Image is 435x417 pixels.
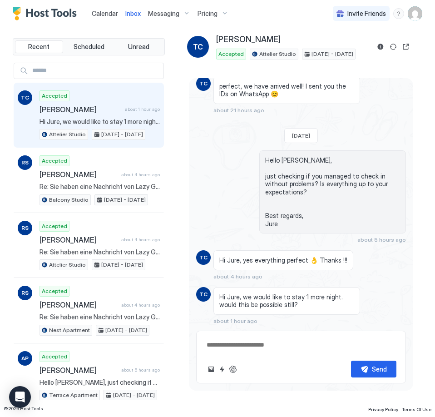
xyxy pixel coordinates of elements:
[104,196,146,204] span: [DATE] - [DATE]
[65,40,113,53] button: Scheduled
[292,132,310,139] span: [DATE]
[40,313,160,321] span: Re: Sie haben eine Nachricht von Lazy Goose Charming Apartments Bovec Hello, Is it possible to ge...
[388,41,399,52] button: Sync reservation
[227,364,238,375] button: ChatGPT Auto Reply
[40,248,160,256] span: Re: Sie haben eine Nachricht von Lazy Goose Charming Apartments Bovec Hello, Is it possible to ge...
[49,261,86,269] span: Attelier Studio
[128,43,149,51] span: Unread
[357,236,406,243] span: about 5 hours ago
[219,293,354,309] span: Hi Jure, we would like to stay 1 more night. would this be possible still?
[4,406,43,412] span: © 2025 Host Tools
[121,172,160,178] span: about 4 hours ago
[216,35,281,45] span: [PERSON_NAME]
[13,7,81,20] a: Host Tools Logo
[49,130,86,139] span: Attelier Studio
[408,6,422,21] div: User profile
[92,9,118,18] a: Calendar
[101,261,143,269] span: [DATE] - [DATE]
[125,10,141,17] span: Inbox
[400,41,411,52] button: Open reservation
[219,82,354,98] span: perfect, we have arrived well! I sent you the IDs on WhatsApp 😊
[29,63,163,79] input: Input Field
[193,41,203,52] span: TC
[40,105,121,114] span: [PERSON_NAME]
[199,79,208,88] span: TC
[217,364,227,375] button: Quick reply
[113,391,155,399] span: [DATE] - [DATE]
[213,273,262,280] span: about 4 hours ago
[21,224,29,232] span: RS
[114,40,163,53] button: Unread
[49,326,90,334] span: Nest Apartment
[311,50,353,58] span: [DATE] - [DATE]
[402,407,431,412] span: Terms Of Use
[40,378,160,387] span: Hello [PERSON_NAME], just checking if you managed to check in without problems? Is everything up ...
[206,364,217,375] button: Upload image
[368,407,398,412] span: Privacy Policy
[199,290,208,298] span: TC
[213,318,257,324] span: about 1 hour ago
[49,391,98,399] span: Terrace Apartment
[42,287,67,295] span: Accepted
[40,183,160,191] span: Re: Sie haben eine Nachricht von Lazy Goose Charming Apartments Bovec Hello, Is it possible to ge...
[368,404,398,413] a: Privacy Policy
[121,367,160,373] span: about 5 hours ago
[42,222,67,230] span: Accepted
[372,364,387,374] div: Send
[125,106,160,112] span: about 1 hour ago
[121,237,160,243] span: about 4 hours ago
[40,118,160,126] span: Hi Jure, we would like to stay 1 more night. would this be possible still?
[105,326,147,334] span: [DATE] - [DATE]
[92,10,118,17] span: Calendar
[393,8,404,19] div: menu
[148,10,179,18] span: Messaging
[198,10,217,18] span: Pricing
[265,156,400,228] span: Hello [PERSON_NAME], just checking if you managed to check in without problems? Is everything up ...
[40,300,118,309] span: [PERSON_NAME]
[21,354,29,362] span: AP
[219,256,347,264] span: Hi Jure, yes everything perfect 👌 Thanks !!!
[21,159,29,167] span: RS
[42,352,67,361] span: Accepted
[21,94,29,102] span: TC
[121,302,160,308] span: about 4 hours ago
[74,43,104,51] span: Scheduled
[213,107,264,114] span: about 21 hours ago
[199,253,208,262] span: TC
[15,40,63,53] button: Recent
[40,170,118,179] span: [PERSON_NAME]
[351,361,396,377] button: Send
[42,157,67,165] span: Accepted
[402,404,431,413] a: Terms Of Use
[218,50,244,58] span: Accepted
[347,10,386,18] span: Invite Friends
[259,50,296,58] span: Attelier Studio
[40,235,118,244] span: [PERSON_NAME]
[40,366,118,375] span: [PERSON_NAME]
[28,43,49,51] span: Recent
[375,41,386,52] button: Reservation information
[125,9,141,18] a: Inbox
[49,196,89,204] span: Balcony Studio
[13,38,165,55] div: tab-group
[9,386,31,408] div: Open Intercom Messenger
[21,289,29,297] span: RS
[101,130,143,139] span: [DATE] - [DATE]
[42,92,67,100] span: Accepted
